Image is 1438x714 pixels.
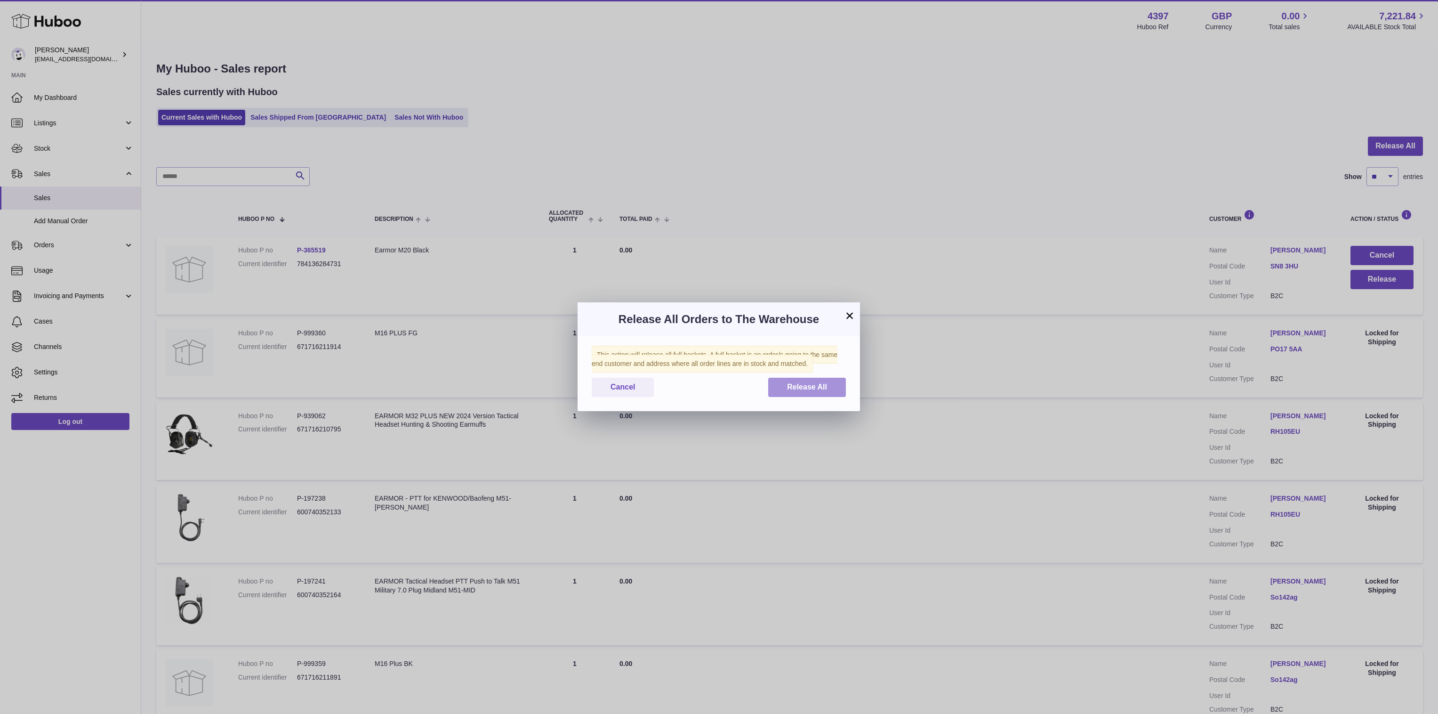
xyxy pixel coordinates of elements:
span: Cancel [611,383,635,391]
button: Release All [768,378,846,397]
span: This action will release all full baskets. A full basket is an order/s going to the same end cust... [592,346,837,373]
button: × [844,310,855,321]
span: Release All [787,383,827,391]
h3: Release All Orders to The Warehouse [592,312,846,327]
button: Cancel [592,378,654,397]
